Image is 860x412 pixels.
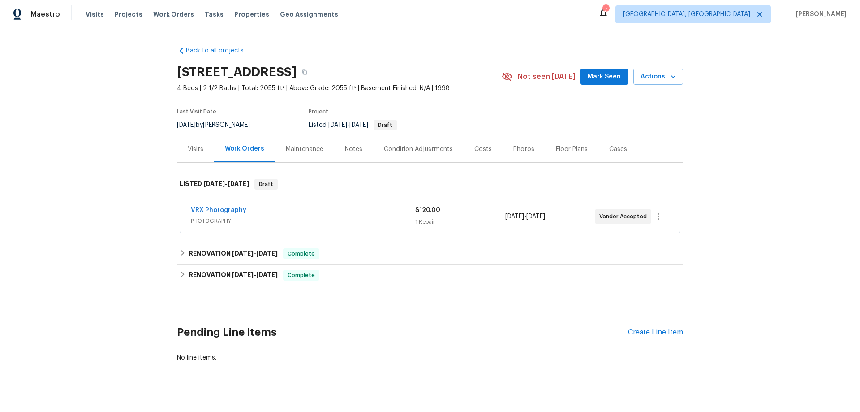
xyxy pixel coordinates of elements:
[177,120,261,130] div: by [PERSON_NAME]
[602,5,609,14] div: 7
[374,122,396,128] span: Draft
[177,109,216,114] span: Last Visit Date
[177,68,297,77] h2: [STREET_ADDRESS]
[505,213,524,220] span: [DATE]
[177,84,502,93] span: 4 Beds | 2 1/2 Baths | Total: 2055 ft² | Above Grade: 2055 ft² | Basement Finished: N/A | 1998
[177,353,683,362] div: No line items.
[474,145,492,154] div: Costs
[284,271,318,280] span: Complete
[384,145,453,154] div: Condition Adjustments
[609,145,627,154] div: Cases
[556,145,588,154] div: Floor Plans
[628,328,683,337] div: Create Line Item
[280,10,338,19] span: Geo Assignments
[232,272,254,278] span: [DATE]
[228,181,249,187] span: [DATE]
[633,69,683,85] button: Actions
[30,10,60,19] span: Maestro
[255,180,277,189] span: Draft
[205,11,224,17] span: Tasks
[349,122,368,128] span: [DATE]
[580,69,628,85] button: Mark Seen
[232,250,254,256] span: [DATE]
[189,248,278,259] h6: RENOVATION
[518,72,575,81] span: Not seen [DATE]
[256,250,278,256] span: [DATE]
[177,170,683,199] div: LISTED [DATE]-[DATE]Draft
[232,250,278,256] span: -
[177,122,196,128] span: [DATE]
[153,10,194,19] span: Work Orders
[177,312,628,353] h2: Pending Line Items
[505,212,545,221] span: -
[191,207,246,213] a: VRX Photography
[513,145,534,154] div: Photos
[599,212,650,221] span: Vendor Accepted
[297,64,313,80] button: Copy Address
[286,145,323,154] div: Maintenance
[526,213,545,220] span: [DATE]
[203,181,249,187] span: -
[345,145,362,154] div: Notes
[180,179,249,190] h6: LISTED
[415,217,505,226] div: 1 Repair
[177,46,263,55] a: Back to all projects
[256,272,278,278] span: [DATE]
[309,109,328,114] span: Project
[623,10,750,19] span: [GEOGRAPHIC_DATA], [GEOGRAPHIC_DATA]
[225,144,264,153] div: Work Orders
[188,145,203,154] div: Visits
[177,243,683,265] div: RENOVATION [DATE]-[DATE]Complete
[177,265,683,286] div: RENOVATION [DATE]-[DATE]Complete
[309,122,397,128] span: Listed
[328,122,368,128] span: -
[588,71,621,82] span: Mark Seen
[191,217,415,226] span: PHOTOGRAPHY
[86,10,104,19] span: Visits
[792,10,847,19] span: [PERSON_NAME]
[284,249,318,258] span: Complete
[328,122,347,128] span: [DATE]
[415,207,440,213] span: $120.00
[232,272,278,278] span: -
[189,270,278,281] h6: RENOVATION
[234,10,269,19] span: Properties
[203,181,225,187] span: [DATE]
[115,10,142,19] span: Projects
[641,71,676,82] span: Actions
